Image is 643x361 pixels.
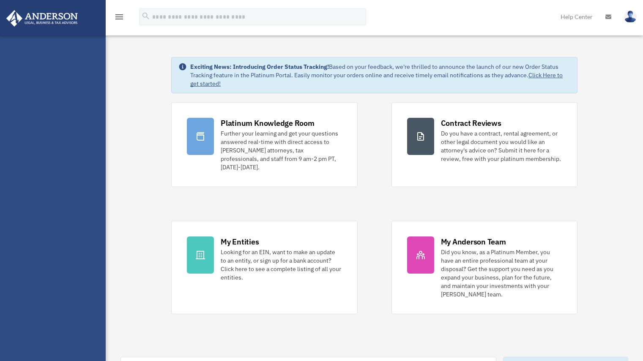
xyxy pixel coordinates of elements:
i: menu [114,12,124,22]
strong: Exciting News: Introducing Order Status Tracking! [190,63,329,71]
div: Further your learning and get your questions answered real-time with direct access to [PERSON_NAM... [221,129,342,171]
a: Click Here to get started! [190,71,563,87]
div: Do you have a contract, rental agreement, or other legal document you would like an attorney's ad... [441,129,562,163]
img: User Pic [624,11,637,23]
div: Based on your feedback, we're thrilled to announce the launch of our new Order Status Tracking fe... [190,62,570,88]
a: Platinum Knowledge Room Further your learning and get your questions answered real-time with dire... [171,102,357,187]
div: Contract Reviews [441,118,501,128]
a: Contract Reviews Do you have a contract, rental agreement, or other legal document you would like... [391,102,577,187]
a: My Anderson Team Did you know, as a Platinum Member, you have an entire professional team at your... [391,221,577,314]
div: My Anderson Team [441,236,506,247]
div: Looking for an EIN, want to make an update to an entity, or sign up for a bank account? Click her... [221,248,342,282]
div: My Entities [221,236,259,247]
a: My Entities Looking for an EIN, want to make an update to an entity, or sign up for a bank accoun... [171,221,357,314]
i: search [141,11,150,21]
div: Did you know, as a Platinum Member, you have an entire professional team at your disposal? Get th... [441,248,562,299]
div: Platinum Knowledge Room [221,118,315,128]
img: Anderson Advisors Platinum Portal [4,10,80,27]
a: menu [114,15,124,22]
